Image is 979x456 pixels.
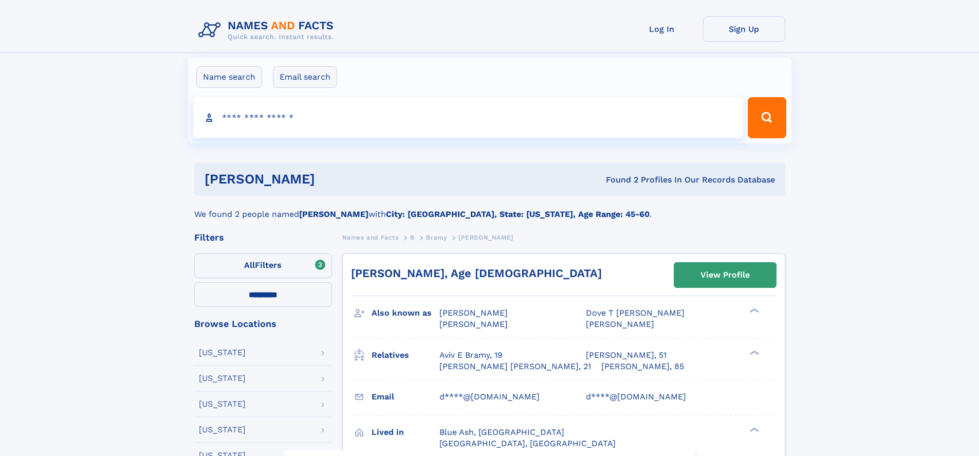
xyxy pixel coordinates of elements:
[199,400,246,408] div: [US_STATE]
[372,388,439,406] h3: Email
[747,307,760,314] div: ❯
[460,174,775,186] div: Found 2 Profiles In Our Records Database
[194,196,785,221] div: We found 2 people named with .
[458,234,513,241] span: [PERSON_NAME]
[586,350,667,361] a: [PERSON_NAME], 51
[586,319,654,329] span: [PERSON_NAME]
[273,66,337,88] label: Email search
[351,267,602,280] a: [PERSON_NAME], Age [DEMOGRAPHIC_DATA]
[621,16,703,42] a: Log In
[439,319,508,329] span: [PERSON_NAME]
[194,233,332,242] div: Filters
[703,16,785,42] a: Sign Up
[410,231,415,244] a: B
[439,427,564,437] span: Blue Ash, [GEOGRAPHIC_DATA]
[748,97,786,138] button: Search Button
[700,263,750,287] div: View Profile
[244,260,255,270] span: All
[299,209,368,219] b: [PERSON_NAME]
[372,424,439,441] h3: Lived in
[199,349,246,357] div: [US_STATE]
[205,173,460,186] h1: [PERSON_NAME]
[193,97,744,138] input: search input
[342,231,399,244] a: Names and Facts
[426,231,447,244] a: Bramy
[386,209,650,219] b: City: [GEOGRAPHIC_DATA], State: [US_STATE], Age Range: 45-60
[194,16,342,44] img: Logo Names and Facts
[674,263,776,287] a: View Profile
[199,374,246,382] div: [US_STATE]
[586,308,685,318] span: Dove T [PERSON_NAME]
[372,346,439,364] h3: Relatives
[196,66,262,88] label: Name search
[410,234,415,241] span: B
[439,308,508,318] span: [PERSON_NAME]
[601,361,684,372] a: [PERSON_NAME], 85
[439,361,591,372] a: [PERSON_NAME] [PERSON_NAME], 21
[194,319,332,329] div: Browse Locations
[426,234,447,241] span: Bramy
[199,426,246,434] div: [US_STATE]
[747,349,760,356] div: ❯
[194,253,332,278] label: Filters
[439,439,616,448] span: [GEOGRAPHIC_DATA], [GEOGRAPHIC_DATA]
[439,350,503,361] a: Aviv E Bramy, 19
[372,304,439,322] h3: Also known as
[747,426,760,433] div: ❯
